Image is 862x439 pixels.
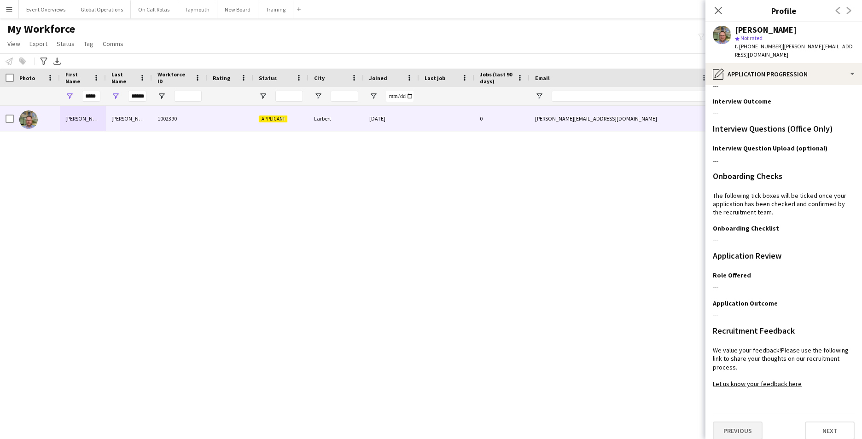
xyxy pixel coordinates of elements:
[713,380,802,388] a: Let us know your feedback here
[331,91,358,102] input: City Filter Input
[713,81,855,90] div: ---
[740,35,763,41] span: Not rated
[7,22,75,36] span: My Workforce
[713,156,855,165] div: ---
[157,92,166,100] button: Open Filter Menu
[174,91,202,102] input: Workforce ID Filter Input
[713,97,771,105] h3: Interview Outcome
[713,271,751,279] h3: Role Offered
[314,75,325,81] span: City
[213,75,230,81] span: Rating
[65,71,89,85] span: First Name
[53,38,78,50] a: Status
[73,0,131,18] button: Global Operations
[713,299,778,307] h3: Application Outcome
[713,346,849,371] span: Please use the following link to share your thoughts on our recruitment process.
[52,56,63,67] app-action-btn: Export XLSX
[177,0,217,18] button: Taymouth
[38,56,49,67] app-action-btn: Advanced filters
[275,91,303,102] input: Status Filter Input
[705,5,862,17] h3: Profile
[258,0,293,18] button: Training
[713,327,795,335] h3: Recruitment Feedback
[364,106,419,131] div: [DATE]
[713,144,827,152] h3: Interview Question Upload (optional)
[7,40,20,48] span: View
[713,109,855,117] div: ---
[535,92,543,100] button: Open Filter Menu
[103,40,123,48] span: Comms
[152,106,207,131] div: 1002390
[19,75,35,81] span: Photo
[735,26,797,34] div: [PERSON_NAME]
[705,63,862,85] div: Application Progression
[259,116,287,122] span: Applicant
[713,346,781,354] span: We value your feedback!
[84,40,93,48] span: Tag
[480,71,513,85] span: Jobs (last 90 days)
[131,0,177,18] button: On Call Rotas
[111,71,135,85] span: Last Name
[19,0,73,18] button: Event Overviews
[26,38,51,50] a: Export
[369,75,387,81] span: Joined
[369,92,378,100] button: Open Filter Menu
[713,236,855,244] div: ---
[713,191,846,216] span: The following tick boxes will be ticked once your application has been checked and confirmed by t...
[106,106,152,131] div: [PERSON_NAME]
[735,43,853,58] span: | [PERSON_NAME][EMAIL_ADDRESS][DOMAIN_NAME]
[474,106,530,131] div: 0
[99,38,127,50] a: Comms
[111,92,120,100] button: Open Filter Menu
[217,0,258,18] button: New Board
[535,75,550,81] span: Email
[713,172,782,180] h3: Onboarding Checks
[713,224,779,232] h3: Onboarding Checklist
[128,91,146,102] input: Last Name Filter Input
[4,38,24,50] a: View
[314,92,322,100] button: Open Filter Menu
[735,43,783,50] span: t. [PHONE_NUMBER]
[19,110,38,129] img: David Spicer
[713,252,781,260] h3: Application Review
[713,125,833,133] h3: Interview Questions (Office Only)
[57,40,75,48] span: Status
[425,75,445,81] span: Last job
[386,91,414,102] input: Joined Filter Input
[530,106,714,131] div: [PERSON_NAME][EMAIL_ADDRESS][DOMAIN_NAME]
[713,311,855,319] div: ---
[60,106,106,131] div: [PERSON_NAME]
[65,92,74,100] button: Open Filter Menu
[552,91,708,102] input: Email Filter Input
[259,92,267,100] button: Open Filter Menu
[713,283,855,291] div: ---
[259,75,277,81] span: Status
[309,106,364,131] div: Larbert
[82,91,100,102] input: First Name Filter Input
[157,71,191,85] span: Workforce ID
[29,40,47,48] span: Export
[80,38,97,50] a: Tag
